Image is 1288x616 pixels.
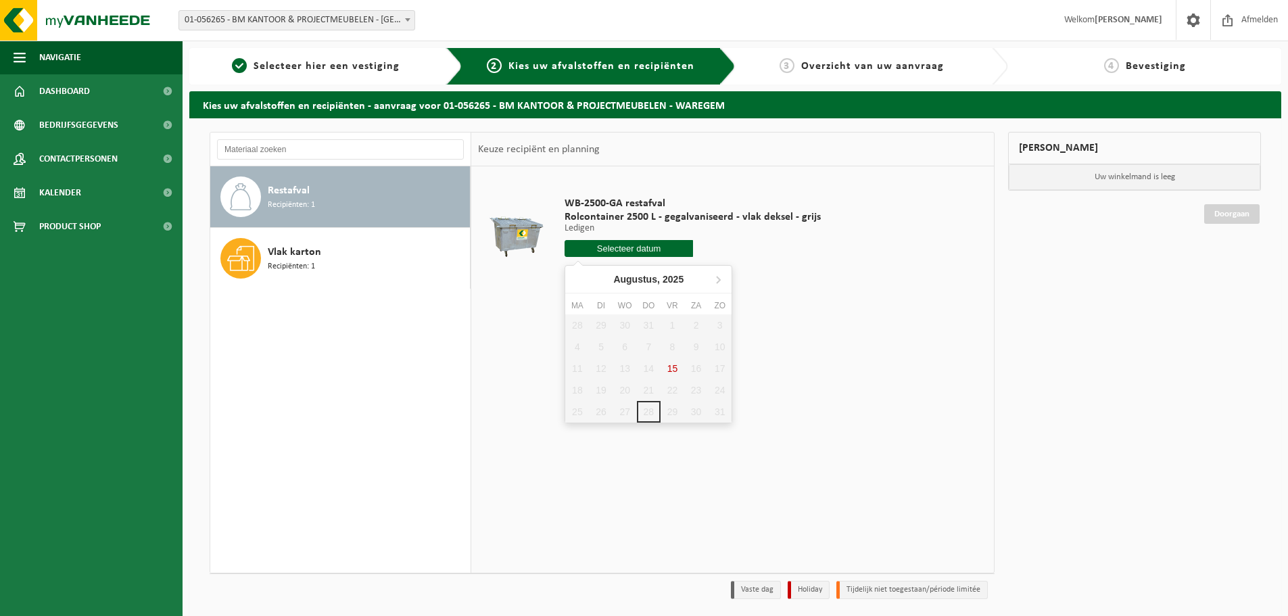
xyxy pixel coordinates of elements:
[39,176,81,210] span: Kalender
[788,581,830,599] li: Holiday
[565,197,821,210] span: WB-2500-GA restafval
[1008,132,1261,164] div: [PERSON_NAME]
[39,108,118,142] span: Bedrijfsgegevens
[179,11,414,30] span: 01-056265 - BM KANTOOR & PROJECTMEUBELEN - WAREGEM
[608,268,689,290] div: Augustus,
[39,74,90,108] span: Dashboard
[217,139,464,160] input: Materiaal zoeken
[178,10,415,30] span: 01-056265 - BM KANTOOR & PROJECTMEUBELEN - WAREGEM
[210,166,471,228] button: Restafval Recipiënten: 1
[1204,204,1260,224] a: Doorgaan
[268,183,310,199] span: Restafval
[268,260,315,273] span: Recipiënten: 1
[663,275,684,284] i: 2025
[589,299,613,312] div: di
[836,581,988,599] li: Tijdelijk niet toegestaan/période limitée
[565,224,821,233] p: Ledigen
[1126,61,1186,72] span: Bevestiging
[565,210,821,224] span: Rolcontainer 2500 L - gegalvaniseerd - vlak deksel - grijs
[708,299,732,312] div: zo
[731,581,781,599] li: Vaste dag
[637,299,661,312] div: do
[661,299,684,312] div: vr
[39,142,118,176] span: Contactpersonen
[268,199,315,212] span: Recipiënten: 1
[196,58,435,74] a: 1Selecteer hier een vestiging
[801,61,944,72] span: Overzicht van uw aanvraag
[1104,58,1119,73] span: 4
[210,228,471,289] button: Vlak karton Recipiënten: 1
[471,133,606,166] div: Keuze recipiënt en planning
[268,244,321,260] span: Vlak karton
[780,58,794,73] span: 3
[613,299,637,312] div: wo
[508,61,694,72] span: Kies uw afvalstoffen en recipiënten
[189,91,1281,118] h2: Kies uw afvalstoffen en recipiënten - aanvraag voor 01-056265 - BM KANTOOR & PROJECTMEUBELEN - WA...
[1009,164,1260,190] p: Uw winkelmand is leeg
[1095,15,1162,25] strong: [PERSON_NAME]
[565,240,693,257] input: Selecteer datum
[39,210,101,243] span: Product Shop
[565,299,589,312] div: ma
[684,299,708,312] div: za
[232,58,247,73] span: 1
[487,58,502,73] span: 2
[254,61,400,72] span: Selecteer hier een vestiging
[39,41,81,74] span: Navigatie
